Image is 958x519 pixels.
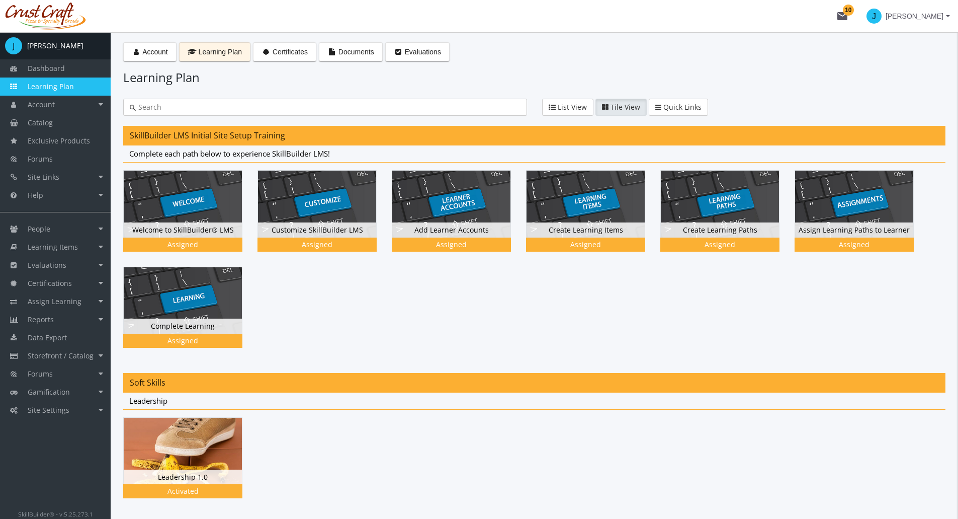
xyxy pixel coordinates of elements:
span: [PERSON_NAME] [886,7,943,25]
span: Site Settings [28,405,69,415]
div: Assigned [528,240,643,250]
button: Documents [319,42,383,61]
span: Evaluations [405,48,441,56]
div: Complete Learning [124,319,242,334]
button: Evaluations [385,42,450,61]
div: Leadership 1.0 [123,417,257,513]
span: Evaluations [28,260,66,270]
i: Certificates [262,48,271,55]
div: Assigned [125,240,240,250]
div: Assigned [797,240,912,250]
i: Learning Plan [188,48,197,55]
div: Welcome to SkillBuilder® LMS [124,223,242,238]
span: Soft Skills [130,377,165,388]
div: Assigned [662,240,777,250]
span: Site Links [28,172,59,182]
span: Forums [28,369,53,379]
span: Account [28,100,55,109]
div: Welcome to SkillBuilder® LMS [123,170,257,266]
div: Create Learning Items [526,170,660,266]
span: Dashboard [28,63,65,73]
small: SkillBuilder® - v.5.25.273.1 [18,510,93,518]
span: Documents [338,48,374,56]
span: Gamification [28,387,70,397]
span: Quick Links [663,102,702,112]
span: Certifications [28,278,72,288]
div: Assigned [259,240,375,250]
div: Assigned [394,240,509,250]
i: Account [132,48,141,55]
span: Catalog [28,118,53,127]
span: Learning Plan [199,48,242,56]
i: Documents [327,48,336,55]
div: Create Learning Items [527,223,645,238]
span: People [28,224,50,234]
button: Certificates [253,42,316,61]
span: List View [558,102,587,112]
div: [PERSON_NAME] [27,41,83,51]
div: Activated [125,486,240,496]
div: Create Learning Paths [661,223,779,238]
span: Help [28,190,43,200]
div: Complete Learning [123,267,257,363]
button: Learning Plan [179,42,250,61]
span: Account [142,48,168,56]
input: Search [136,102,520,112]
span: Leadership [129,396,167,406]
div: Assign Learning Paths to Learner [795,223,913,238]
h1: Learning Plan [123,69,945,86]
span: SkillBuilder LMS Initial Site Setup Training [130,130,285,141]
span: J [5,37,22,54]
div: Add Learner Accounts [392,170,526,266]
span: Learning Plan [28,82,74,91]
span: J [866,9,882,24]
span: Complete each path below to experience SkillBuilder LMS! [129,149,330,159]
span: Reports [28,315,54,324]
span: Data Export [28,333,67,342]
div: Customize SkillBuilder LMS [257,170,392,266]
span: Assign Learning [28,296,81,306]
div: Leadership 1.0 [124,470,242,485]
div: Add Learner Accounts [392,223,510,238]
span: Certificates [273,48,308,56]
span: Learning Items [28,242,78,252]
div: Customize SkillBuilder LMS [258,223,376,238]
i: Evaluations [394,48,403,55]
div: Assign Learning Paths to Learner [795,170,929,266]
button: Account [123,42,177,61]
div: Create Learning Paths [660,170,795,266]
span: Exclusive Products [28,136,90,145]
span: Tile View [611,102,640,112]
mat-icon: mail [836,10,848,22]
span: Storefront / Catalog [28,351,94,360]
div: Assigned [125,336,240,346]
span: Forums [28,154,53,164]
